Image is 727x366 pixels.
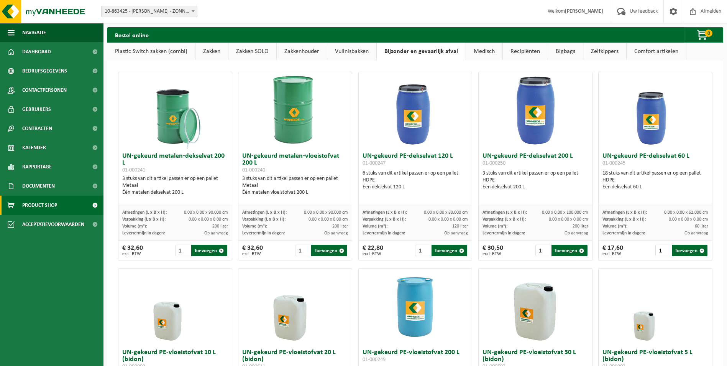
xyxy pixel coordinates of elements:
span: Gebruikers [22,100,51,119]
a: Recipiënten [503,43,548,60]
span: excl. BTW [363,252,383,256]
span: 200 liter [573,224,588,229]
div: 3 stuks van dit artikel passen er op een pallet [122,175,228,196]
span: 01-000241 [122,167,145,173]
h3: UN-gekeurd PE-dekselvat 200 L [482,153,588,168]
span: Kalender [22,138,46,157]
div: Één metalen dekselvat 200 L [122,189,228,196]
img: 01-000240 [257,72,333,149]
div: 3 stuks van dit artikel passen er op een pallet [482,170,588,191]
span: Contracten [22,119,52,138]
span: 0.00 x 0.00 x 0.00 cm [549,217,588,222]
div: Één metalen vloeistofvat 200 L [242,189,348,196]
span: 200 liter [332,224,348,229]
span: Levertermijn in dagen: [482,231,525,236]
span: 60 liter [695,224,708,229]
input: 1 [175,245,190,256]
span: Levertermijn in dagen: [602,231,645,236]
span: Levertermijn in dagen: [363,231,405,236]
span: 0.00 x 0.00 x 62.000 cm [664,210,708,215]
img: 01-999902 [617,269,694,345]
a: Comfort artikelen [627,43,686,60]
a: Medisch [466,43,502,60]
div: HDPE [482,177,588,184]
span: 10-863425 - CLAEYS JO - ZONNEBEKE [102,6,197,17]
span: Verpakking (L x B x H): [482,217,526,222]
img: 01-000247 [377,72,453,149]
a: Plastic Switch zakken (combi) [107,43,195,60]
div: 3 stuks van dit artikel passen er op een pallet [242,175,348,196]
span: Levertermijn in dagen: [242,231,285,236]
span: Contactpersonen [22,81,67,100]
span: Levertermijn in dagen: [122,231,165,236]
span: Op aanvraag [204,231,228,236]
div: HDPE [602,177,708,184]
span: 0.00 x 0.00 x 90.000 cm [304,210,348,215]
span: excl. BTW [482,252,503,256]
span: Rapportage [22,157,52,176]
input: 1 [415,245,430,256]
a: Zakken [195,43,228,60]
span: excl. BTW [242,252,263,256]
span: 0.00 x 0.00 x 0.00 cm [309,217,348,222]
div: Metaal [122,182,228,189]
span: Acceptatievoorwaarden [22,215,84,234]
a: Zakkenhouder [277,43,327,60]
h3: UN-gekeurd PE-dekselvat 120 L [363,153,468,168]
h3: UN-gekeurd PE-vloeistofvat 200 L [363,349,468,364]
input: 1 [535,245,551,256]
strong: [PERSON_NAME] [565,8,603,14]
span: Op aanvraag [444,231,468,236]
span: Op aanvraag [565,231,588,236]
span: 0.00 x 0.00 x 80.000 cm [424,210,468,215]
span: Volume (m³): [363,224,387,229]
div: € 32,60 [242,245,263,256]
span: Verpakking (L x B x H): [602,217,646,222]
div: € 32,60 [122,245,143,256]
img: 01-000245 [617,72,694,149]
div: Metaal [242,182,348,189]
input: 1 [655,245,671,256]
div: Één dekselvat 120 L [363,184,468,191]
button: Toevoegen [672,245,707,256]
span: 0.00 x 0.00 x 0.00 cm [428,217,468,222]
span: excl. BTW [122,252,143,256]
img: 01-999903 [137,269,213,345]
span: Afmetingen (L x B x H): [122,210,167,215]
div: € 30,50 [482,245,503,256]
button: Toevoegen [311,245,347,256]
div: 18 stuks van dit artikel passen er op een pallet [602,170,708,191]
span: Volume (m³): [242,224,267,229]
span: Bedrijfsgegevens [22,61,67,81]
div: € 17,60 [602,245,623,256]
span: Verpakking (L x B x H): [363,217,406,222]
h3: UN-gekeurd metalen-dekselvat 200 L [122,153,228,173]
span: Navigatie [22,23,46,42]
span: Op aanvraag [684,231,708,236]
span: Volume (m³): [482,224,507,229]
span: 120 liter [452,224,468,229]
span: 0 [705,30,712,37]
span: 0.00 x 0.00 x 0.00 cm [189,217,228,222]
button: Toevoegen [432,245,467,256]
a: Zakken SOLO [228,43,276,60]
a: Vuilnisbakken [327,43,376,60]
img: 01-000249 [377,269,453,345]
span: 10-863425 - CLAEYS JO - ZONNEBEKE [101,6,197,17]
img: 01-000241 [137,72,213,149]
div: € 22,80 [363,245,383,256]
span: Dashboard [22,42,51,61]
img: 01-000592 [497,269,574,345]
div: Één dekselvat 200 L [482,184,588,191]
span: excl. BTW [602,252,623,256]
img: 01-000250 [497,72,574,149]
span: Afmetingen (L x B x H): [363,210,407,215]
span: Documenten [22,176,55,196]
span: 01-000249 [363,357,386,363]
div: 6 stuks van dit artikel passen er op een pallet [363,170,468,191]
span: Volume (m³): [122,224,147,229]
a: Bijzonder en gevaarlijk afval [377,43,466,60]
span: Product Shop [22,196,57,215]
button: Toevoegen [191,245,227,256]
img: 01-000611 [257,269,333,345]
